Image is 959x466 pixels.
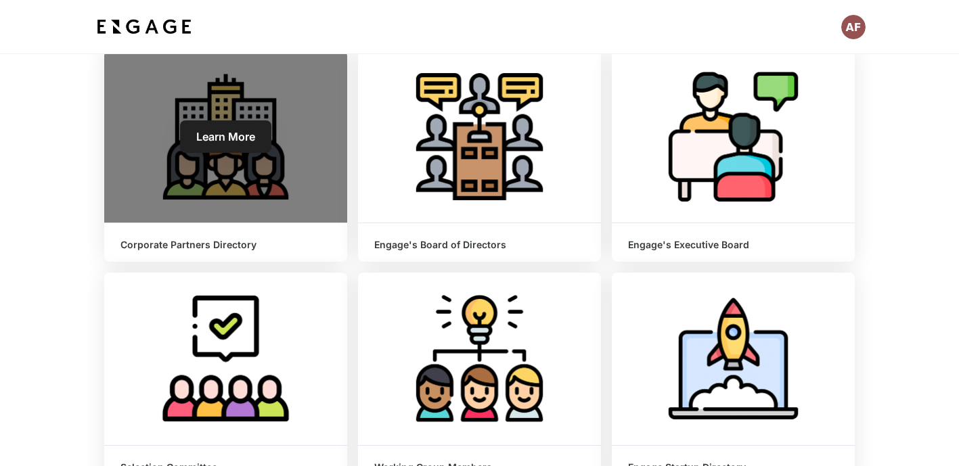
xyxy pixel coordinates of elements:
[374,239,585,251] h6: Engage's Board of Directors
[120,239,331,251] h6: Corporate Partners Directory
[841,15,866,39] button: Open profile menu
[94,15,194,39] img: bdf1fb74-1727-4ba0-a5bd-bc74ae9fc70b.jpeg
[841,15,866,39] img: Profile picture of Anne Felts
[628,239,839,251] h6: Engage's Executive Board
[196,130,255,143] span: Learn More
[180,120,271,153] a: Learn More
